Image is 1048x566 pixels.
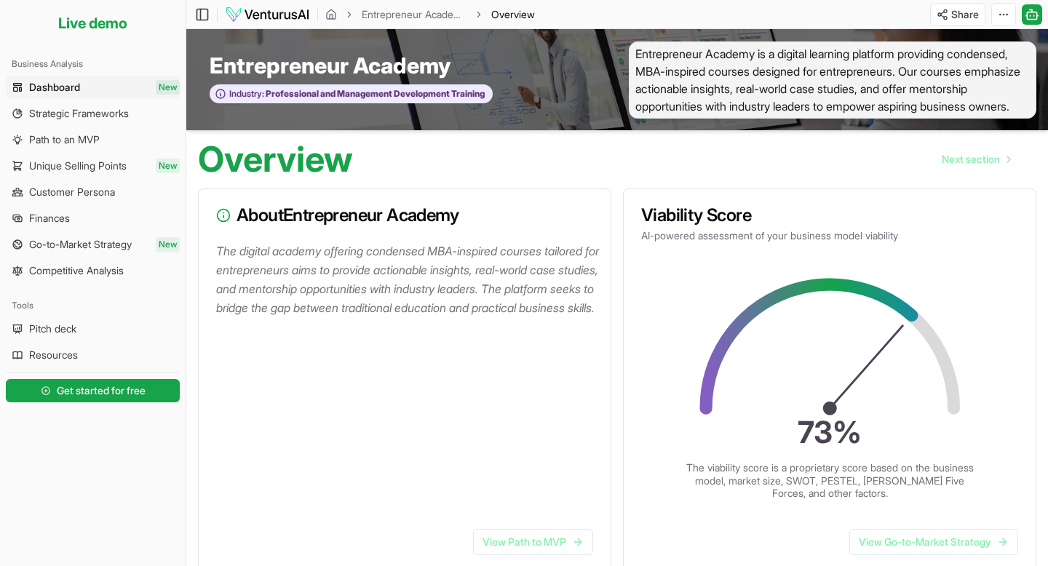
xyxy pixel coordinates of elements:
[473,529,593,555] a: View Path to MVP
[29,106,129,121] span: Strategic Frameworks
[6,233,180,256] a: Go-to-Market StrategyNew
[264,88,485,100] span: Professional and Management Development Training
[629,41,1036,119] span: Entrepreneur Academy is a digital learning platform providing condensed, MBA-inspired courses des...
[29,348,78,362] span: Resources
[6,52,180,76] div: Business Analysis
[684,461,975,500] p: The viability score is a proprietary score based on the business model, market size, SWOT, PESTEL...
[29,211,70,226] span: Finances
[29,132,100,147] span: Path to an MVP
[930,145,1022,174] a: Go to next page
[325,7,535,22] nav: breadcrumb
[6,376,180,405] a: Get started for free
[951,7,979,22] span: Share
[930,3,985,26] button: Share
[210,52,450,79] span: Entrepreneur Academy
[57,383,146,398] span: Get started for free
[6,317,180,340] a: Pitch deck
[29,237,132,252] span: Go-to-Market Strategy
[156,237,180,252] span: New
[29,322,76,336] span: Pitch deck
[6,294,180,317] div: Tools
[29,263,124,278] span: Competitive Analysis
[225,6,310,23] img: logo
[798,414,862,450] text: 73 %
[641,228,1018,243] p: AI-powered assessment of your business model viability
[491,7,535,22] span: Overview
[849,529,1018,555] a: View Go-to-Market Strategy
[6,379,180,402] button: Get started for free
[6,154,180,178] a: Unique Selling PointsNew
[6,180,180,204] a: Customer Persona
[29,80,80,95] span: Dashboard
[6,259,180,282] a: Competitive Analysis
[198,142,353,177] h1: Overview
[6,207,180,230] a: Finances
[216,207,593,224] h3: About Entrepreneur Academy
[229,88,264,100] span: Industry:
[216,242,599,317] p: The digital academy offering condensed MBA-inspired courses tailored for entrepreneurs aims to pr...
[6,343,180,367] a: Resources
[6,128,180,151] a: Path to an MVP
[156,159,180,173] span: New
[29,185,115,199] span: Customer Persona
[362,7,467,22] a: Entrepreneur Academy
[930,145,1022,174] nav: pagination
[6,102,180,125] a: Strategic Frameworks
[942,152,1000,167] span: Next section
[29,159,127,173] span: Unique Selling Points
[210,84,493,104] button: Industry:Professional and Management Development Training
[641,207,1018,224] h3: Viability Score
[6,76,180,99] a: DashboardNew
[156,80,180,95] span: New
